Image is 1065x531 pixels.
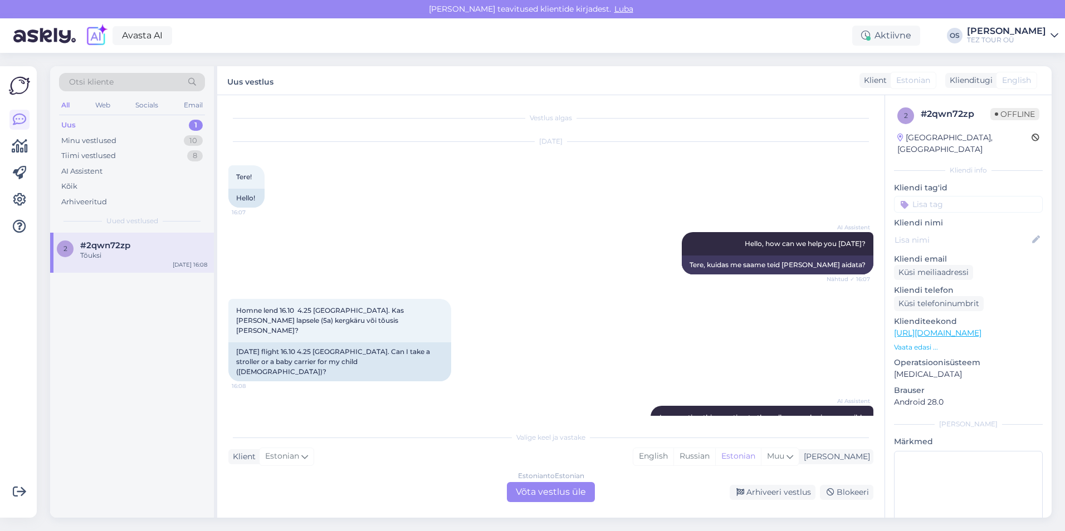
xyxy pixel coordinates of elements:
[232,382,273,390] span: 16:08
[894,316,1043,327] p: Klienditeekond
[767,451,784,461] span: Muu
[106,216,158,226] span: Uued vestlused
[59,98,72,112] div: All
[518,471,584,481] div: Estonian to Estonian
[228,189,265,208] div: Hello!
[228,136,873,146] div: [DATE]
[633,448,673,465] div: English
[673,448,715,465] div: Russian
[894,217,1043,229] p: Kliendi nimi
[184,135,203,146] div: 10
[265,450,299,463] span: Estonian
[897,132,1032,155] div: [GEOGRAPHIC_DATA], [GEOGRAPHIC_DATA]
[61,181,77,192] div: Kõik
[967,27,1058,45] a: [PERSON_NAME]TEZ TOUR OÜ
[894,296,984,311] div: Küsi telefoninumbrit
[896,75,930,86] span: Estonian
[80,250,207,260] div: Tõuksi
[894,342,1043,352] p: Vaata edasi ...
[990,108,1039,120] span: Offline
[828,397,870,405] span: AI Assistent
[659,413,867,441] span: I am routing this question to the colleague who is responsible for this topic. The reply might ta...
[894,368,1043,380] p: [MEDICAL_DATA]
[228,432,873,442] div: Valige keel ja vastake
[894,419,1043,429] div: [PERSON_NAME]
[173,260,207,269] div: [DATE] 16:08
[904,111,908,120] span: 2
[228,342,451,381] div: [DATE] flight 16.10 4.25 [GEOGRAPHIC_DATA]. Can I take a stroller or a baby carrier for my child ...
[828,223,870,232] span: AI Assistent
[61,166,102,177] div: AI Assistent
[61,135,116,146] div: Minu vestlused
[827,275,870,283] span: Nähtud ✓ 16:07
[745,239,866,248] span: Hello, how can we help you [DATE]?
[69,76,114,88] span: Otsi kliente
[507,482,595,502] div: Võta vestlus üle
[894,196,1043,213] input: Lisa tag
[85,24,108,47] img: explore-ai
[894,253,1043,265] p: Kliendi email
[236,306,406,335] span: Homne lend 16.10 4.25 [GEOGRAPHIC_DATA]. Kas [PERSON_NAME] lapsele (5a) kergkäru või tõusis [PERS...
[894,165,1043,175] div: Kliendi info
[894,357,1043,368] p: Operatsioonisüsteem
[61,196,107,208] div: Arhiveeritud
[61,120,76,131] div: Uus
[894,265,973,280] div: Küsi meiliaadressi
[715,448,761,465] div: Estonian
[133,98,160,112] div: Socials
[187,150,203,161] div: 8
[232,208,273,217] span: 16:07
[921,107,990,121] div: # 2qwn72zp
[182,98,205,112] div: Email
[894,284,1043,296] p: Kliendi telefon
[894,385,1043,396] p: Brauser
[80,240,130,250] span: #2qwn72zp
[61,150,116,161] div: Tiimi vestlused
[228,451,256,463] div: Klient
[859,75,887,86] div: Klient
[820,485,873,500] div: Blokeeri
[947,28,963,43] div: OS
[799,451,870,463] div: [PERSON_NAME]
[894,182,1043,194] p: Kliendi tag'id
[113,26,172,45] a: Avasta AI
[967,36,1046,45] div: TEZ TOUR OÜ
[894,396,1043,408] p: Android 28.0
[9,75,30,96] img: Askly Logo
[611,4,637,14] span: Luba
[227,73,273,88] label: Uus vestlus
[236,173,252,181] span: Tere!
[894,328,981,338] a: [URL][DOMAIN_NAME]
[852,26,920,46] div: Aktiivne
[967,27,1046,36] div: [PERSON_NAME]
[730,485,815,500] div: Arhiveeri vestlus
[1002,75,1031,86] span: English
[682,255,873,274] div: Tere, kuidas me saame teid [PERSON_NAME] aidata?
[63,244,67,253] span: 2
[895,234,1030,246] input: Lisa nimi
[228,113,873,123] div: Vestlus algas
[189,120,203,131] div: 1
[945,75,993,86] div: Klienditugi
[93,98,113,112] div: Web
[894,436,1043,448] p: Märkmed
